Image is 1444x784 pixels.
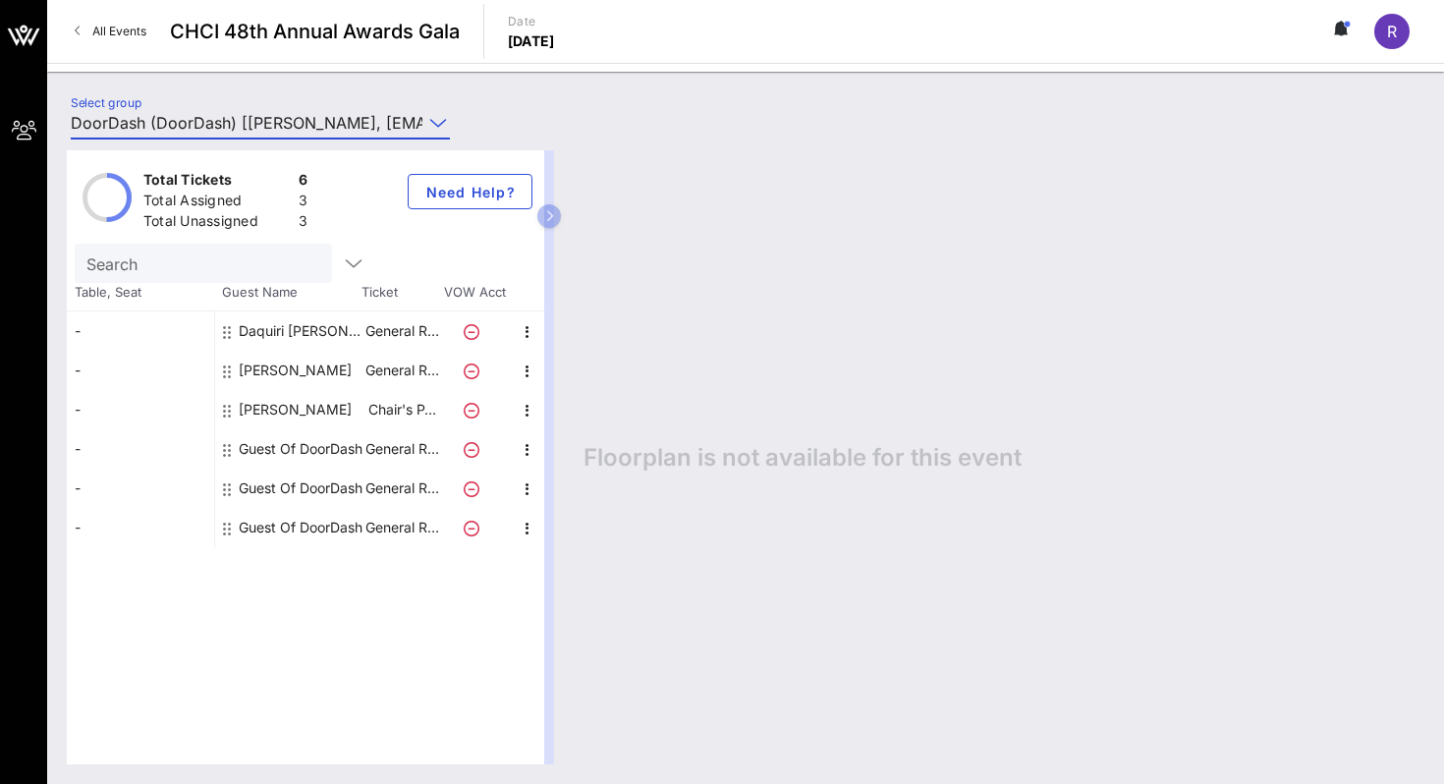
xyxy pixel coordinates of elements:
span: Floorplan is not available for this event [583,443,1022,473]
span: All Events [92,24,146,38]
span: Ticket [361,283,440,303]
div: - [67,508,214,547]
p: [DATE] [508,31,555,51]
label: Select group [71,95,141,110]
div: - [67,429,214,469]
div: Total Assigned [143,191,291,215]
p: General R… [362,508,441,547]
div: R [1374,14,1410,49]
div: 6 [299,170,307,195]
div: 3 [299,211,307,236]
div: Total Tickets [143,170,291,195]
p: Chair's P… [362,390,441,429]
p: General R… [362,351,441,390]
p: Date [508,12,555,31]
p: General R… [362,469,441,508]
div: - [67,469,214,508]
div: Jose Mercado [239,351,352,390]
div: Guest Of DoorDash [239,469,362,508]
span: R [1387,22,1397,41]
div: Katherine Rodriguez [239,390,352,429]
p: General R… [362,311,441,351]
div: - [67,311,214,351]
div: 3 [299,191,307,215]
span: VOW Acct [440,283,509,303]
span: Table, Seat [67,283,214,303]
div: Daquiri Ryan Mercado Esq. [239,311,362,351]
div: Guest Of DoorDash [239,429,362,469]
div: Total Unassigned [143,211,291,236]
button: Need Help? [408,174,532,209]
a: All Events [63,16,158,47]
div: Guest Of DoorDash [239,508,362,547]
div: - [67,390,214,429]
span: CHCI 48th Annual Awards Gala [170,17,460,46]
p: General R… [362,429,441,469]
div: - [67,351,214,390]
span: Guest Name [214,283,361,303]
span: Need Help? [424,184,516,200]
